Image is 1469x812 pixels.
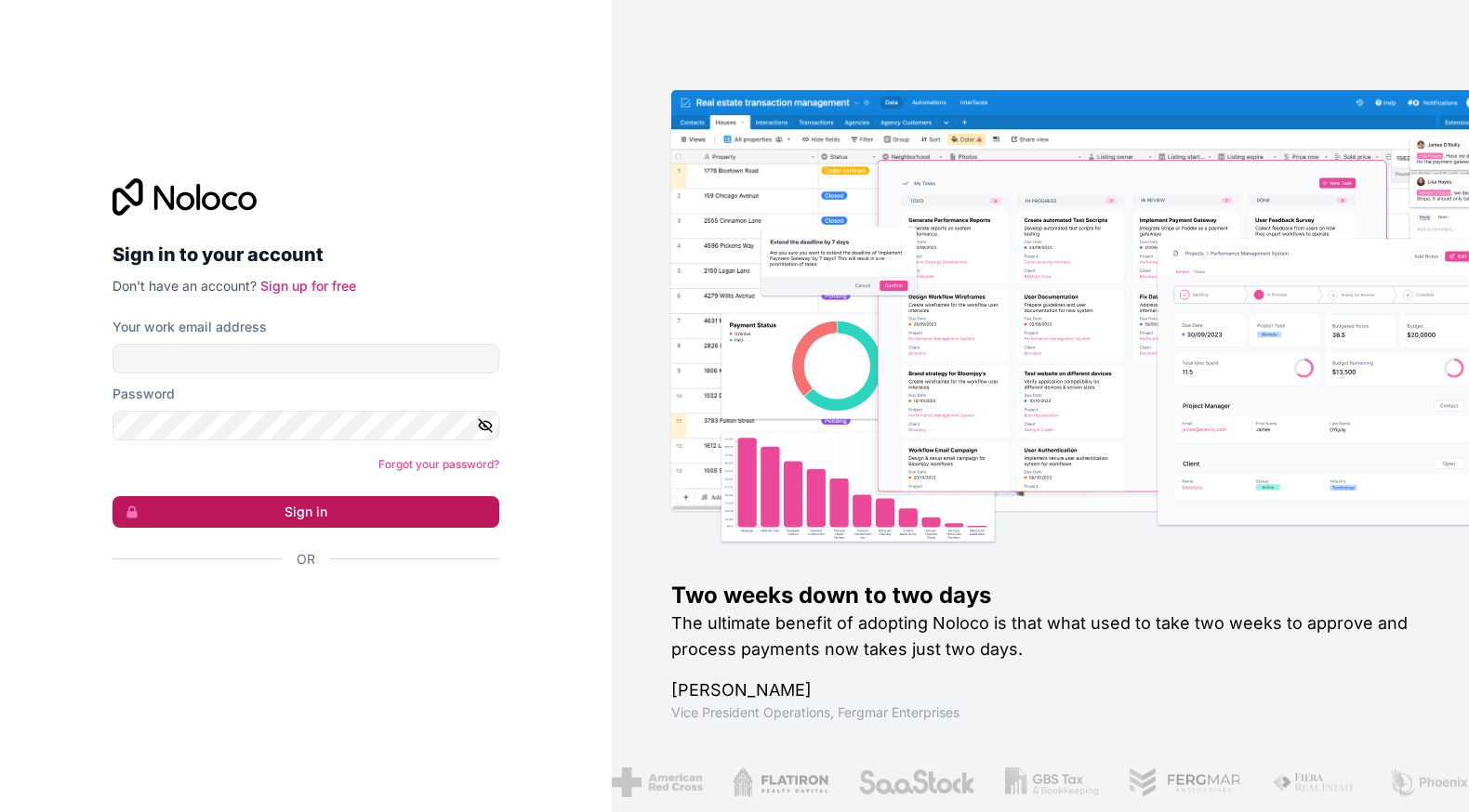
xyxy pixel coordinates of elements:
[671,581,1409,610] h1: Two weeks down to two days
[112,278,257,294] span: Don't have an account?
[112,344,499,373] input: Email address
[112,496,499,528] button: Sign in
[260,278,356,294] a: Sign up for free
[1005,767,1100,797] img: /assets/gbstax-C-GtDUiK.png
[612,767,702,797] img: /assets/american-red-cross-BAupjrZR.png
[112,318,267,336] label: Your work email address
[733,767,829,797] img: /assets/flatiron-C8eUkumj.png
[112,238,499,271] h2: Sign in to your account
[858,767,975,797] img: /assets/saastock-C6Zbiodz.png
[671,610,1409,662] h2: The ultimate benefit of adopting Noloco is that what used to take two weeks to approve and proces...
[378,457,499,471] a: Forgot your password?
[1272,767,1359,797] img: /assets/fiera-fwj2N5v4.png
[112,411,499,440] input: Password
[671,703,1409,722] h1: Vice President Operations , Fergmar Enterprises
[103,589,494,630] iframe: Sign in with Google Button
[1129,767,1242,797] img: /assets/fergmar-CudnrXN5.png
[671,677,1409,703] h1: [PERSON_NAME]
[297,550,315,569] span: Or
[112,385,175,403] label: Password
